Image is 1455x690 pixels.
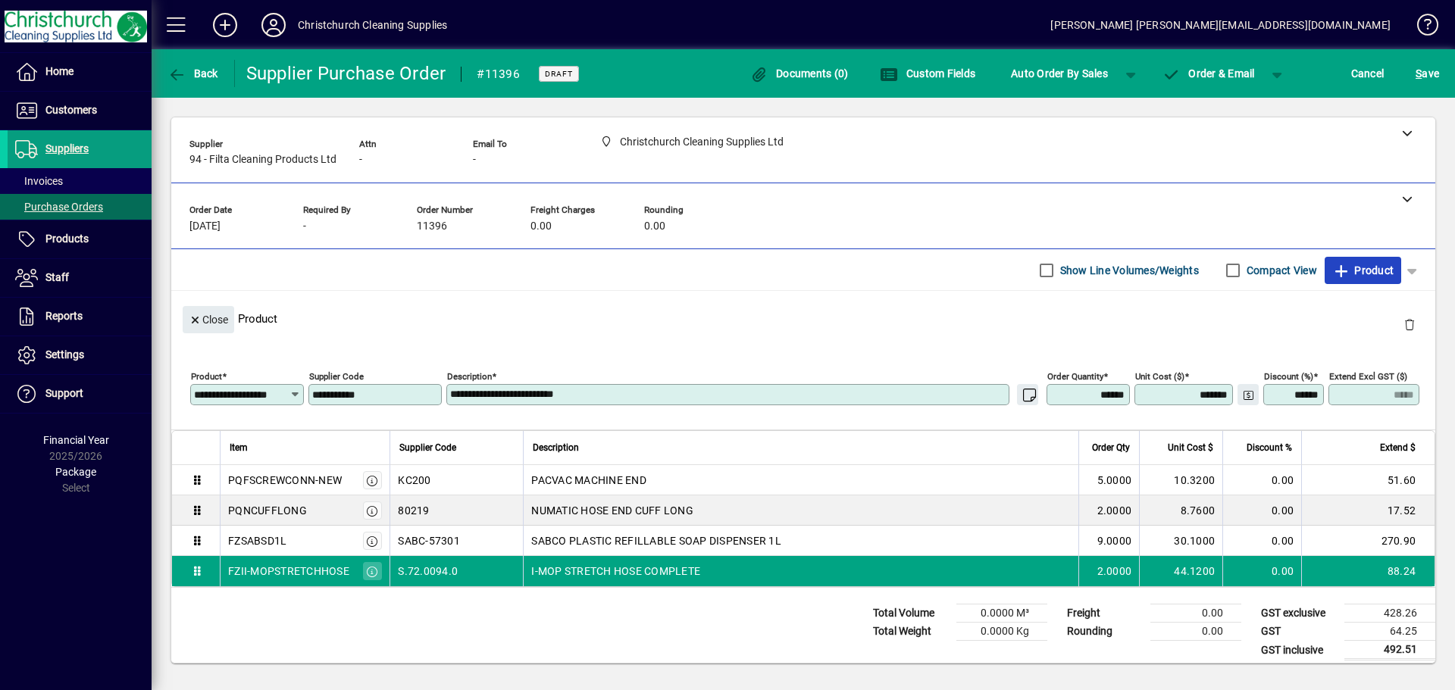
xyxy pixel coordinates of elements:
[1168,439,1213,456] span: Unit Cost $
[865,623,956,641] td: Total Weight
[1078,556,1139,586] td: 2.0000
[179,312,238,326] app-page-header-button: Close
[1162,67,1255,80] span: Order & Email
[545,69,573,79] span: Draft
[390,495,523,526] td: 80219
[1344,604,1435,623] td: 428.26
[1244,263,1317,278] label: Compact View
[1047,371,1103,382] mat-label: Order Quantity
[1351,61,1385,86] span: Cancel
[246,61,446,86] div: Supplier Purchase Order
[15,175,63,187] span: Invoices
[865,604,956,623] td: Total Volume
[298,13,447,37] div: Christchurch Cleaning Supplies
[1003,60,1115,87] button: Auto Order By Sales
[1301,495,1435,526] td: 17.52
[1391,306,1428,342] button: Delete
[1344,623,1435,641] td: 64.25
[1301,526,1435,556] td: 270.90
[1416,61,1439,86] span: ave
[8,92,152,130] a: Customers
[1135,371,1184,382] mat-label: Unit Cost ($)
[1139,495,1222,526] td: 8.7600
[1139,526,1222,556] td: 30.1000
[8,194,152,220] a: Purchase Orders
[189,154,336,166] span: 94 - Filta Cleaning Products Ltd
[152,60,235,87] app-page-header-button: Back
[1253,641,1344,660] td: GST inclusive
[1380,439,1416,456] span: Extend $
[8,336,152,374] a: Settings
[1222,526,1301,556] td: 0.00
[746,60,853,87] button: Documents (0)
[644,220,665,233] span: 0.00
[750,67,849,80] span: Documents (0)
[189,308,228,333] span: Close
[956,623,1047,641] td: 0.0000 Kg
[1406,3,1436,52] a: Knowledge Base
[399,439,456,456] span: Supplier Code
[15,201,103,213] span: Purchase Orders
[55,466,96,478] span: Package
[45,310,83,322] span: Reports
[1222,556,1301,586] td: 0.00
[228,564,349,579] div: FZII-MOPSTRETCHHOSE
[45,387,83,399] span: Support
[1150,623,1241,641] td: 0.00
[417,220,447,233] span: 11396
[8,220,152,258] a: Products
[956,604,1047,623] td: 0.0000 M³
[1412,60,1443,87] button: Save
[191,371,222,382] mat-label: Product
[1155,60,1263,87] button: Order & Email
[390,556,523,586] td: S.72.0094.0
[1247,439,1292,456] span: Discount %
[390,465,523,495] td: KC200
[1301,465,1435,495] td: 51.60
[183,306,234,333] button: Close
[45,348,84,361] span: Settings
[1150,604,1241,623] td: 0.00
[1050,13,1391,37] div: [PERSON_NAME] [PERSON_NAME][EMAIL_ADDRESS][DOMAIN_NAME]
[45,104,97,116] span: Customers
[1325,257,1401,284] button: Product
[1344,641,1435,660] td: 492.51
[533,439,579,456] span: Description
[1253,623,1344,641] td: GST
[1416,67,1422,80] span: S
[1347,60,1388,87] button: Cancel
[1329,371,1407,382] mat-label: Extend excl GST ($)
[8,168,152,194] a: Invoices
[189,220,221,233] span: [DATE]
[1264,371,1313,382] mat-label: Discount (%)
[1078,465,1139,495] td: 5.0000
[309,371,364,382] mat-label: Supplier Code
[531,564,700,579] span: I-MOP STRETCH HOSE COMPLETE
[167,67,218,80] span: Back
[1139,556,1222,586] td: 44.1200
[359,154,362,166] span: -
[1222,465,1301,495] td: 0.00
[1078,495,1139,526] td: 2.0000
[171,291,1435,346] div: Product
[303,220,306,233] span: -
[8,259,152,297] a: Staff
[1332,258,1394,283] span: Product
[45,65,74,77] span: Home
[228,473,342,488] div: PQFSCREWCONN-NEW
[1092,439,1130,456] span: Order Qty
[1078,526,1139,556] td: 9.0000
[1059,604,1150,623] td: Freight
[880,67,975,80] span: Custom Fields
[1139,465,1222,495] td: 10.3200
[531,533,781,548] span: SABCO PLASTIC REFILLABLE SOAP DISPENSER 1L
[477,62,520,86] div: #11396
[1011,61,1108,86] span: Auto Order By Sales
[230,439,248,456] span: Item
[390,526,523,556] td: SABC-57301
[1222,495,1301,526] td: 0.00
[1301,556,1435,586] td: 88.24
[43,434,109,446] span: Financial Year
[473,154,476,166] span: -
[1057,263,1199,278] label: Show Line Volumes/Weights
